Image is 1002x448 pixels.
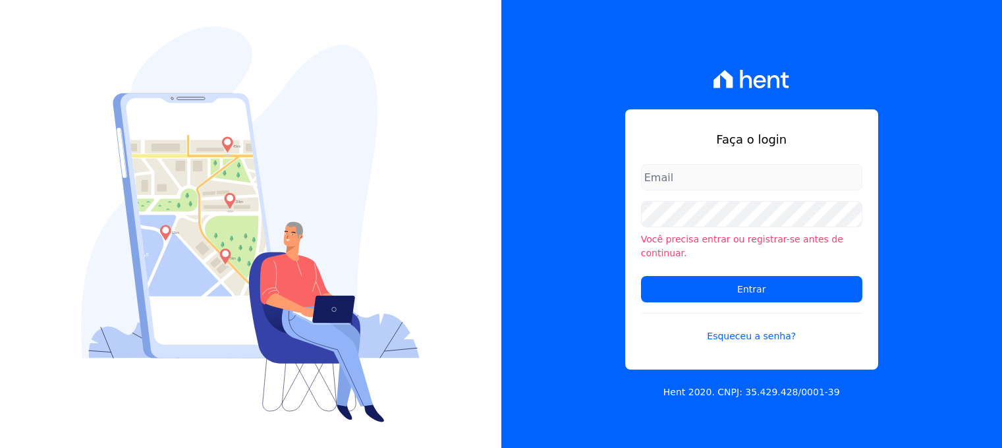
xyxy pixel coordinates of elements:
p: Hent 2020. CNPJ: 35.429.428/0001-39 [663,385,840,399]
h1: Faça o login [641,130,862,148]
img: Login [81,26,420,422]
li: Você precisa entrar ou registrar-se antes de continuar. [641,233,862,260]
a: Esqueceu a senha? [641,313,862,343]
input: Email [641,164,862,190]
input: Entrar [641,276,862,302]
